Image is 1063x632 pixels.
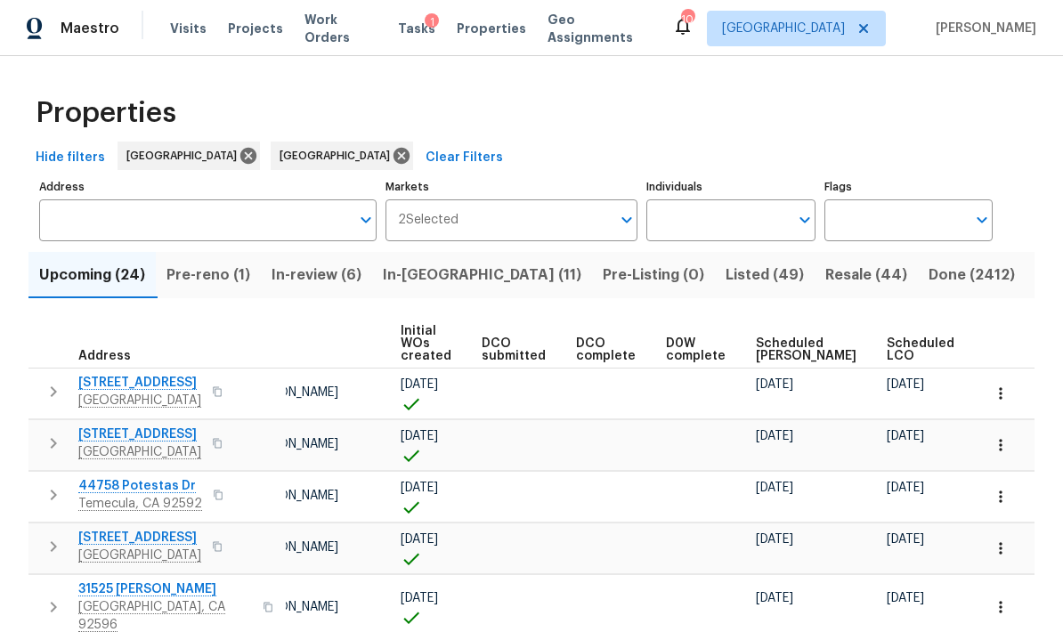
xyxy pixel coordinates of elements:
[722,20,845,37] span: [GEOGRAPHIC_DATA]
[666,337,726,362] span: D0W complete
[824,182,993,192] label: Flags
[548,11,651,46] span: Geo Assignments
[756,482,793,494] span: [DATE]
[756,533,793,546] span: [DATE]
[36,147,105,169] span: Hide filters
[603,263,704,288] span: Pre-Listing (0)
[418,142,510,174] button: Clear Filters
[401,592,438,604] span: [DATE]
[272,263,361,288] span: In-review (6)
[756,592,793,604] span: [DATE]
[383,263,581,288] span: In-[GEOGRAPHIC_DATA] (11)
[457,20,526,37] span: Properties
[970,207,994,232] button: Open
[170,20,207,37] span: Visits
[39,263,145,288] span: Upcoming (24)
[304,11,377,46] span: Work Orders
[78,350,131,362] span: Address
[756,430,793,442] span: [DATE]
[887,482,924,494] span: [DATE]
[245,601,338,613] span: [PERSON_NAME]
[245,490,338,502] span: [PERSON_NAME]
[353,207,378,232] button: Open
[118,142,260,170] div: [GEOGRAPHIC_DATA]
[61,20,119,37] span: Maestro
[726,263,804,288] span: Listed (49)
[401,378,438,391] span: [DATE]
[426,147,503,169] span: Clear Filters
[887,533,924,546] span: [DATE]
[681,11,694,28] div: 10
[245,386,338,399] span: [PERSON_NAME]
[756,337,856,362] span: Scheduled [PERSON_NAME]
[271,142,413,170] div: [GEOGRAPHIC_DATA]
[825,263,907,288] span: Resale (44)
[401,325,451,362] span: Initial WOs created
[425,13,439,31] div: 1
[401,482,438,494] span: [DATE]
[482,337,546,362] span: DCO submitted
[887,337,954,362] span: Scheduled LCO
[245,541,338,554] span: [PERSON_NAME]
[28,142,112,174] button: Hide filters
[245,438,338,450] span: [PERSON_NAME]
[792,207,817,232] button: Open
[614,207,639,232] button: Open
[401,430,438,442] span: [DATE]
[646,182,815,192] label: Individuals
[385,182,638,192] label: Markets
[126,147,244,165] span: [GEOGRAPHIC_DATA]
[887,592,924,604] span: [DATE]
[39,182,377,192] label: Address
[280,147,397,165] span: [GEOGRAPHIC_DATA]
[756,378,793,391] span: [DATE]
[929,263,1015,288] span: Done (2412)
[36,104,176,122] span: Properties
[398,213,458,228] span: 2 Selected
[398,22,435,35] span: Tasks
[929,20,1036,37] span: [PERSON_NAME]
[887,378,924,391] span: [DATE]
[887,430,924,442] span: [DATE]
[228,20,283,37] span: Projects
[166,263,250,288] span: Pre-reno (1)
[401,533,438,546] span: [DATE]
[576,337,636,362] span: DCO complete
